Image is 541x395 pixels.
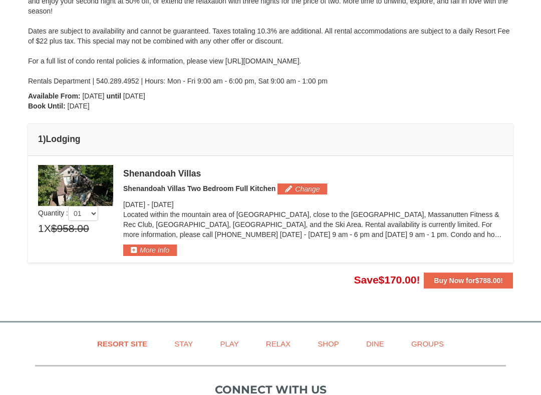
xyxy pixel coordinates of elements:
[123,184,276,192] span: Shenandoah Villas Two Bedroom Full Kitchen
[106,92,121,100] strong: until
[28,92,81,100] strong: Available From:
[475,276,501,284] span: $788.00
[38,165,113,206] img: 19219019-2-e70bf45f.jpg
[434,276,503,284] strong: Buy Now for !
[278,183,327,194] button: Change
[38,209,98,217] span: Quantity :
[85,332,160,355] a: Resort Site
[379,274,417,285] span: $170.00
[38,221,44,236] span: 1
[399,332,456,355] a: Groups
[123,200,145,208] span: [DATE]
[354,274,420,285] span: Save !
[152,200,174,208] span: [DATE]
[123,168,503,178] div: Shenandoah Villas
[147,200,150,208] span: -
[44,221,51,236] span: X
[123,92,145,100] span: [DATE]
[162,332,205,355] a: Stay
[68,102,90,110] span: [DATE]
[305,332,352,355] a: Shop
[424,272,513,288] button: Buy Now for$788.00!
[354,332,397,355] a: Dine
[123,209,503,239] p: Located within the mountain area of [GEOGRAPHIC_DATA], close to the [GEOGRAPHIC_DATA], Massanutte...
[82,92,104,100] span: [DATE]
[51,221,89,236] span: $958.00
[43,134,46,144] span: )
[38,134,503,144] h4: 1 Lodging
[207,332,251,355] a: Play
[253,332,303,355] a: Relax
[28,102,66,110] strong: Book Until:
[123,244,177,255] button: More Info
